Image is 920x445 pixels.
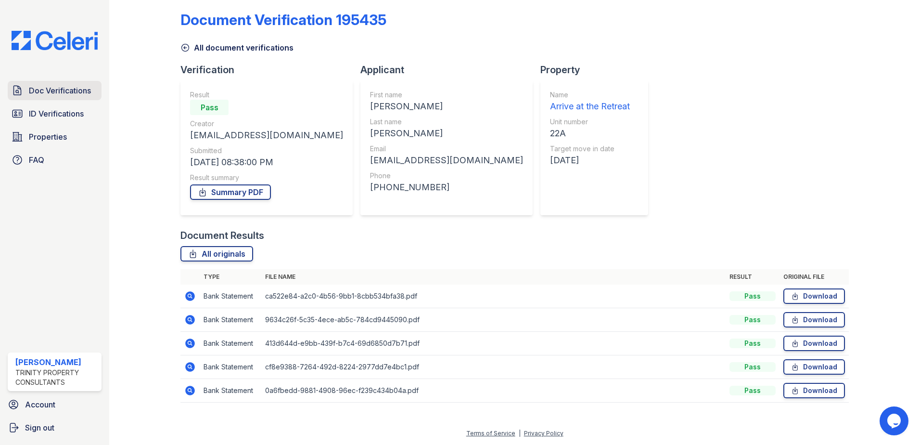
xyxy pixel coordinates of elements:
a: Privacy Policy [524,430,563,437]
div: Pass [729,362,776,372]
div: Pass [729,315,776,325]
td: Bank Statement [200,285,261,308]
a: ID Verifications [8,104,102,123]
div: Trinity Property Consultants [15,368,98,387]
div: Creator [190,119,343,129]
span: Properties [29,131,67,143]
td: 9634c26f-5c35-4ece-ab5c-784cd9445090.pdf [261,308,726,332]
td: 413d644d-e9bb-439f-b7c4-69d6850d7b71.pdf [261,332,726,355]
span: Doc Verifications [29,85,91,96]
span: FAQ [29,154,44,166]
div: [PHONE_NUMBER] [370,181,523,194]
a: All document verifications [180,42,294,53]
div: Verification [180,63,360,77]
a: Download [783,359,845,375]
div: Email [370,144,523,154]
div: First name [370,90,523,100]
img: CE_Logo_Blue-a8612792a0a2168367f1c8372b55b34899dd931a85d93a1a3d3e32e68fde9ad4.png [4,31,105,50]
th: Original file [779,269,849,285]
div: Pass [729,291,776,301]
div: [EMAIL_ADDRESS][DOMAIN_NAME] [190,129,343,142]
td: Bank Statement [200,355,261,379]
div: [DATE] [550,154,630,167]
a: Download [783,383,845,398]
div: Name [550,90,630,100]
div: Target move in date [550,144,630,154]
div: [DATE] 08:38:00 PM [190,156,343,169]
div: Unit number [550,117,630,127]
div: Document Results [180,229,264,242]
a: FAQ [8,150,102,170]
span: Account [25,399,55,410]
td: Bank Statement [200,379,261,403]
a: Properties [8,127,102,146]
div: Document Verification 195435 [180,11,386,28]
td: ca522e84-a2c0-4b56-9bb1-8cbb534bfa38.pdf [261,285,726,308]
div: Submitted [190,146,343,156]
span: Sign out [25,422,54,433]
th: Result [726,269,779,285]
a: Terms of Service [466,430,515,437]
div: [PERSON_NAME] [370,127,523,140]
th: File name [261,269,726,285]
div: Phone [370,171,523,181]
div: Result summary [190,173,343,183]
td: cf8e9388-7264-492d-8224-2977dd7e4bc1.pdf [261,355,726,379]
a: Download [783,336,845,351]
div: Property [540,63,656,77]
td: 0a6fbedd-9881-4908-96ec-f239c434b04a.pdf [261,379,726,403]
a: Sign out [4,418,105,437]
div: Last name [370,117,523,127]
div: 22A [550,127,630,140]
td: Bank Statement [200,332,261,355]
div: [PERSON_NAME] [370,100,523,113]
div: [EMAIL_ADDRESS][DOMAIN_NAME] [370,154,523,167]
span: ID Verifications [29,108,84,119]
div: Pass [729,339,776,348]
a: Summary PDF [190,184,271,200]
div: Result [190,90,343,100]
a: Download [783,312,845,327]
td: Bank Statement [200,308,261,332]
iframe: chat widget [880,406,910,435]
div: [PERSON_NAME] [15,356,98,368]
th: Type [200,269,261,285]
a: Download [783,288,845,304]
div: Pass [729,386,776,395]
a: Name Arrive at the Retreat [550,90,630,113]
a: Doc Verifications [8,81,102,100]
div: | [519,430,521,437]
a: Account [4,395,105,414]
div: Arrive at the Retreat [550,100,630,113]
div: Applicant [360,63,540,77]
div: Pass [190,100,229,115]
a: All originals [180,246,253,262]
